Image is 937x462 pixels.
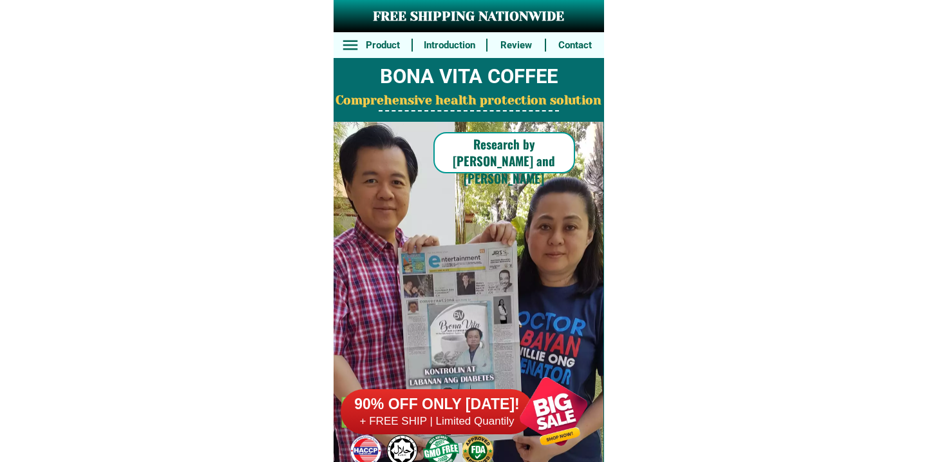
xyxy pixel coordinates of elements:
h6: + FREE SHIP | Limited Quantily [341,414,534,428]
h2: Comprehensive health protection solution [334,91,604,110]
h6: Review [495,38,538,53]
h6: Product [361,38,404,53]
h2: BONA VITA COFFEE [334,62,604,92]
h6: Research by [PERSON_NAME] and [PERSON_NAME] [433,135,575,187]
h6: 90% OFF ONLY [DATE]! [341,395,534,414]
h6: Introduction [419,38,479,53]
h3: FREE SHIPPING NATIONWIDE [334,7,604,26]
h6: Contact [553,38,597,53]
